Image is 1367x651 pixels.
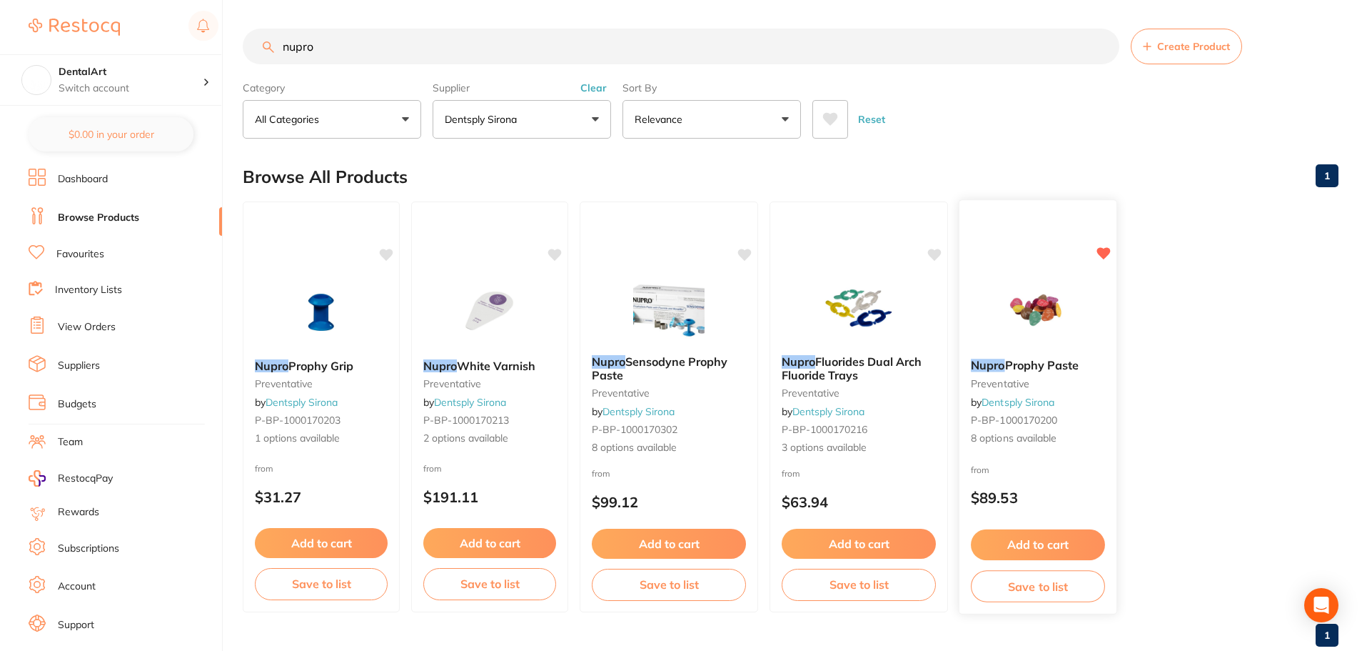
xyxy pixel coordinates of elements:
[782,569,936,600] button: Save to list
[58,359,100,373] a: Suppliers
[255,414,341,427] span: P-BP-1000170203
[434,396,506,409] a: Dentsply Sirona
[622,272,715,344] img: Nupro Sensodyne Prophy Paste
[592,441,746,455] span: 8 options available
[255,359,288,373] em: Nupro
[782,387,936,399] small: preventative
[971,359,1105,372] b: Nupro Prophy Paste
[971,358,1004,372] em: Nupro
[782,354,815,369] em: Nupro
[288,359,353,373] span: Prophy Grip
[854,100,889,139] button: Reset
[29,470,113,487] a: RestocqPay
[58,435,83,449] a: Team
[58,211,139,225] a: Browse Products
[782,354,922,382] span: Fluorides Dual Arch Fluoride Trays
[55,283,122,297] a: Inventory Lists
[423,528,556,558] button: Add to cart
[602,405,675,418] a: Dentsply Sirona
[445,112,523,126] p: Dentsply Sirona
[423,463,442,474] span: from
[812,272,905,344] img: Nupro Fluorides Dual Arch Fluoride Trays
[59,65,203,79] h4: DentalArt
[592,423,677,436] span: P-BP-1000170302
[58,320,116,334] a: View Orders
[58,505,99,520] a: Rewards
[423,489,556,505] p: $191.11
[622,100,801,139] button: Relevance
[782,441,936,455] span: 3 options available
[56,247,104,262] a: Favourites
[1131,29,1242,64] button: Create Product
[1316,161,1338,190] a: 1
[243,29,1119,64] input: Search Products
[971,396,1054,409] span: by
[782,423,867,436] span: P-BP-1000170216
[423,396,506,409] span: by
[782,355,936,382] b: Nupro Fluorides Dual Arch Fluoride Trays
[58,580,96,594] a: Account
[22,66,51,94] img: DentalArt
[433,81,611,94] label: Supplier
[782,405,864,418] span: by
[255,568,388,600] button: Save to list
[59,81,203,96] p: Switch account
[782,529,936,559] button: Add to cart
[971,570,1105,602] button: Save to list
[1157,41,1230,52] span: Create Product
[29,19,120,36] img: Restocq Logo
[255,112,325,126] p: All Categories
[255,528,388,558] button: Add to cart
[592,354,727,382] span: Sensodyne Prophy Paste
[255,378,388,389] small: preventative
[423,378,556,389] small: preventative
[457,359,535,373] span: White Varnish
[255,463,273,474] span: from
[58,397,96,412] a: Budgets
[576,81,611,94] button: Clear
[423,432,556,446] span: 2 options available
[792,405,864,418] a: Dentsply Sirona
[29,117,193,151] button: $0.00 in your order
[29,470,46,487] img: RestocqPay
[255,359,388,372] b: Nupro Prophy Grip
[423,414,509,427] span: P-BP-1000170213
[255,489,388,505] p: $31.27
[58,172,108,187] a: Dashboard
[592,387,746,399] small: preventative
[1304,588,1338,622] div: Open Intercom Messenger
[971,490,1105,506] p: $89.53
[971,432,1105,446] span: 8 options available
[58,542,119,556] a: Subscriptions
[255,396,338,409] span: by
[782,494,936,510] p: $63.94
[592,405,675,418] span: by
[971,530,1105,560] button: Add to cart
[971,464,989,474] span: from
[1316,621,1338,650] a: 1
[443,277,536,348] img: Nupro White Varnish
[592,494,746,510] p: $99.12
[1005,358,1079,372] span: Prophy Paste
[423,359,457,373] em: Nupro
[58,618,94,632] a: Support
[275,277,368,348] img: Nupro Prophy Grip
[971,378,1105,389] small: preventative
[782,468,800,479] span: from
[423,359,556,372] b: Nupro White Varnish
[592,468,610,479] span: from
[971,414,1057,427] span: P-BP-1000170200
[592,355,746,382] b: Nupro Sensodyne Prophy Paste
[243,81,421,94] label: Category
[991,275,1084,347] img: Nupro Prophy Paste
[243,167,408,187] h2: Browse All Products
[255,432,388,446] span: 1 options available
[243,100,421,139] button: All Categories
[592,354,625,369] em: Nupro
[433,100,611,139] button: Dentsply Sirona
[58,472,113,486] span: RestocqPay
[622,81,801,94] label: Sort By
[29,11,120,44] a: Restocq Logo
[635,112,688,126] p: Relevance
[592,569,746,600] button: Save to list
